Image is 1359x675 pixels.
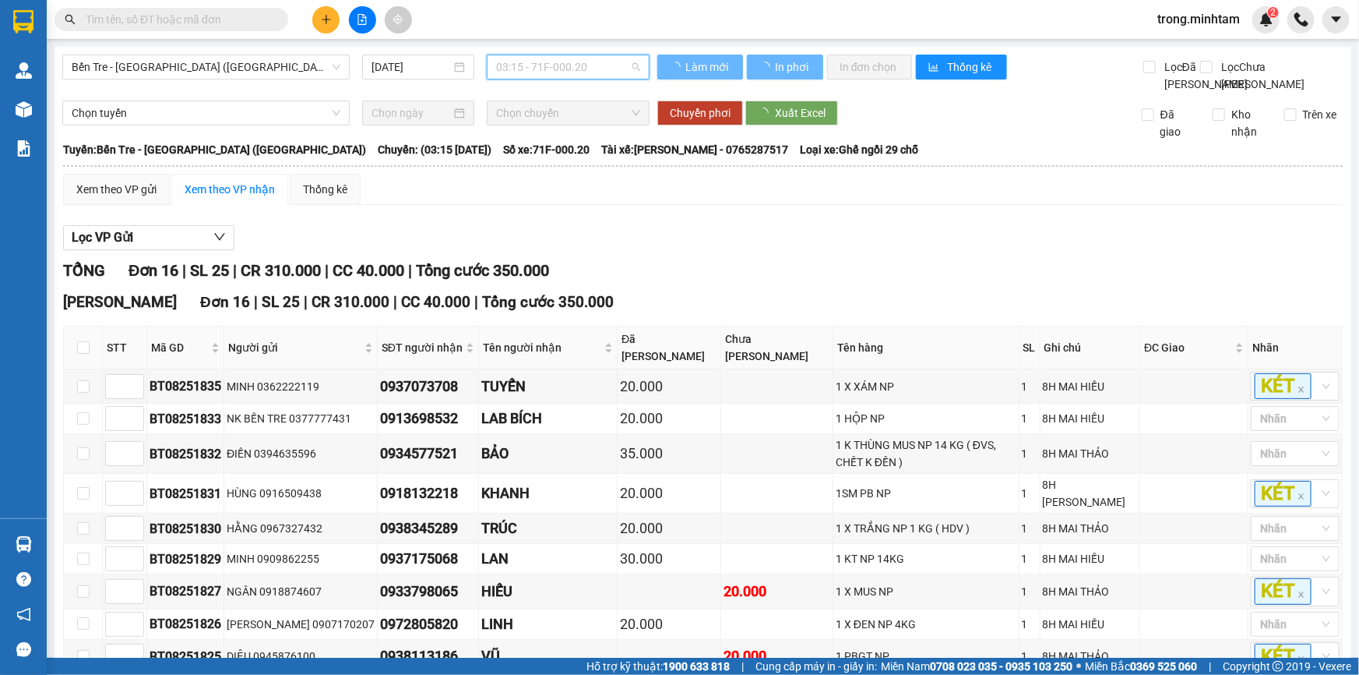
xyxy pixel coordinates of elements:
div: BT08251826 [150,614,221,634]
div: 0934577521 [380,443,476,465]
div: 1 [1022,583,1037,600]
div: 1 [1022,550,1037,567]
td: 0972805820 [378,610,479,640]
strong: PHIẾU TRẢ HÀNG [76,21,158,33]
span: Tên người nhận [483,339,601,356]
span: loading [670,62,683,72]
button: file-add [349,6,376,34]
div: BT08251831 [150,484,221,504]
td: LAN [479,544,618,574]
span: 04:00- [5,7,131,19]
div: 8H MAI HIẾU [1043,378,1138,395]
span: Kho nhận [1225,106,1272,140]
div: 0937175068 [380,548,476,570]
img: icon-new-feature [1259,12,1273,27]
img: logo-vxr [13,10,33,34]
div: BT08251830 [150,519,221,539]
img: warehouse-icon [16,101,32,118]
td: BT08251827 [147,574,224,609]
div: 8H MAI THẢO [1043,445,1138,462]
button: plus [312,6,340,34]
span: trong.minhtam [1145,9,1252,29]
td: 0934577521 [378,434,479,474]
div: 8H MAI THẢO [1043,520,1138,537]
div: 20.000 [620,518,718,539]
span: | [325,261,329,280]
span: CC 40.000 [401,293,470,311]
span: NGA- [40,97,65,109]
div: 0918132218 [380,482,476,504]
span: Thống kê [948,58,995,76]
strong: 0708 023 035 - 0935 103 250 [930,660,1072,673]
span: | [182,261,186,280]
th: Tên hàng [833,327,1019,369]
div: 1 K THÙNG MUS NP 14 KG ( ĐVS, CHẾT K ĐỀN ) [836,436,1016,471]
div: HIẾU [481,581,614,603]
td: BT08251835 [147,369,224,404]
span: | [304,293,308,311]
input: 16/08/2025 [371,58,451,76]
div: 8H MAI HIẾU [1043,616,1138,633]
div: 20.000 [724,645,830,667]
img: phone-icon [1294,12,1308,27]
span: KÉT [1255,481,1311,507]
div: 20.000 [620,408,718,429]
div: 8H MAI THẢO [1043,648,1138,665]
span: SG08253805 [92,35,179,52]
span: close [1297,591,1305,599]
div: 0938113186 [380,645,476,667]
span: Tổng cước 350.000 [416,261,549,280]
div: MINH 0362222119 [227,378,375,395]
div: 1 HỘP NP [836,410,1016,427]
td: BT08251825 [147,640,224,674]
span: CR 310.000 [241,261,321,280]
span: | [393,293,397,311]
span: Chuyến: (03:15 [DATE]) [378,141,491,158]
div: BT08251832 [150,444,221,464]
span: Đơn 16 [200,293,250,311]
span: Lọc Chưa [PERSON_NAME] [1215,58,1307,93]
td: 0937175068 [378,544,479,574]
span: KÉT [1255,578,1311,604]
div: 30.000 [620,548,718,570]
span: Làm mới [685,58,731,76]
strong: 1900 633 818 [663,660,730,673]
span: Tài xế: [PERSON_NAME] - 0765287517 [601,141,788,158]
div: 20.000 [620,482,718,504]
div: 1 [1022,616,1037,633]
button: In đơn chọn [827,55,912,80]
span: file-add [357,14,368,25]
span: KÉT [1255,373,1311,399]
div: BẢO [481,443,614,465]
td: LINH [479,610,618,640]
span: Loại xe: Ghế ngồi 29 chỗ [800,141,918,158]
strong: 0369 525 060 [1130,660,1197,673]
div: NGÂN 0918874607 [227,583,375,600]
td: BT08251832 [147,434,224,474]
td: 0918132218 [378,474,479,514]
button: Làm mới [657,55,743,80]
td: LAB BÍCH [479,404,618,434]
div: NK BẾN TRE 0377777431 [227,410,375,427]
td: 0937073708 [378,369,479,404]
td: HIẾU [479,574,618,609]
span: close [1297,386,1305,394]
div: 1 [1022,410,1037,427]
span: | [233,261,237,280]
div: 1 X MUS NP [836,583,1016,600]
b: Tuyến: Bến Tre - [GEOGRAPHIC_DATA] ([GEOGRAPHIC_DATA]) [63,143,366,156]
span: [PERSON_NAME] [67,9,131,19]
div: 0933798065 [380,581,476,603]
span: question-circle [16,572,31,587]
div: 8H MAI HIẾU [1043,410,1138,427]
div: 1SM PB NP [836,485,1016,502]
div: HÙNG 0916509438 [227,485,375,502]
span: Xuất Excel [775,104,826,122]
span: Hỗ trợ kỹ thuật: [586,658,730,675]
td: BT08251833 [147,404,224,434]
span: [PERSON_NAME] [63,293,177,311]
div: 1 [1022,378,1037,395]
th: STT [103,327,147,369]
span: copyright [1273,661,1283,672]
span: notification [16,607,31,622]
